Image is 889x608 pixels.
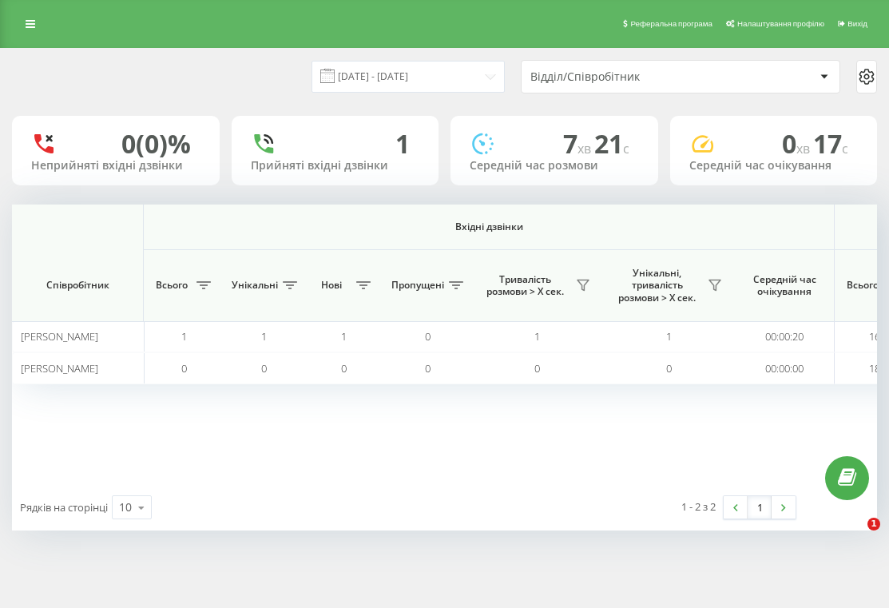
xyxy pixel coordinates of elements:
div: Середній час очікування [689,159,859,173]
div: Середній час розмови [470,159,639,173]
span: 0 [782,126,813,161]
span: c [842,140,848,157]
span: хв [577,140,594,157]
span: 1 [867,518,880,531]
span: 1 [181,329,187,344]
span: 1 [534,329,540,344]
span: Унікальні, тривалість розмови > Х сек. [611,267,703,304]
td: 00:00:20 [735,321,835,352]
div: Прийняті вхідні дзвінки [251,159,420,173]
span: 1 [261,329,267,344]
span: 1 [666,329,672,344]
span: 17 [813,126,848,161]
span: Вихід [847,19,867,28]
span: Всього [152,279,192,292]
iframe: Intercom live chat [835,518,873,556]
td: 00:00:00 [735,352,835,383]
div: 10 [119,499,132,515]
span: Пропущені [391,279,444,292]
span: Тривалість розмови > Х сек. [479,273,571,298]
span: Реферальна програма [630,19,712,28]
span: c [623,140,629,157]
div: 1 - 2 з 2 [681,499,716,515]
span: Вхідні дзвінки [185,221,792,233]
span: Нові [312,279,351,292]
span: 0 [425,361,431,376]
span: 0 [341,361,347,376]
span: Унікальні [232,279,278,292]
span: Середній час очікування [747,273,822,298]
span: хв [796,140,813,157]
span: 0 [261,361,267,376]
a: 1 [748,496,772,519]
span: 0 [181,361,187,376]
div: Відділ/Співробітник [530,70,721,84]
span: 16 [869,329,880,344]
span: [PERSON_NAME] [21,361,98,376]
span: 0 [425,329,431,344]
span: 18 [869,361,880,376]
div: 1 [395,129,410,159]
div: 0 (0)% [121,129,191,159]
span: 21 [594,126,629,161]
span: 0 [534,361,540,376]
span: 0 [666,361,672,376]
div: Неприйняті вхідні дзвінки [31,159,200,173]
span: 7 [563,126,594,161]
span: 1 [341,329,347,344]
span: [PERSON_NAME] [21,329,98,344]
span: Налаштування профілю [737,19,824,28]
span: Співробітник [26,279,129,292]
span: Всього [843,279,883,292]
span: Рядків на сторінці [20,500,108,515]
